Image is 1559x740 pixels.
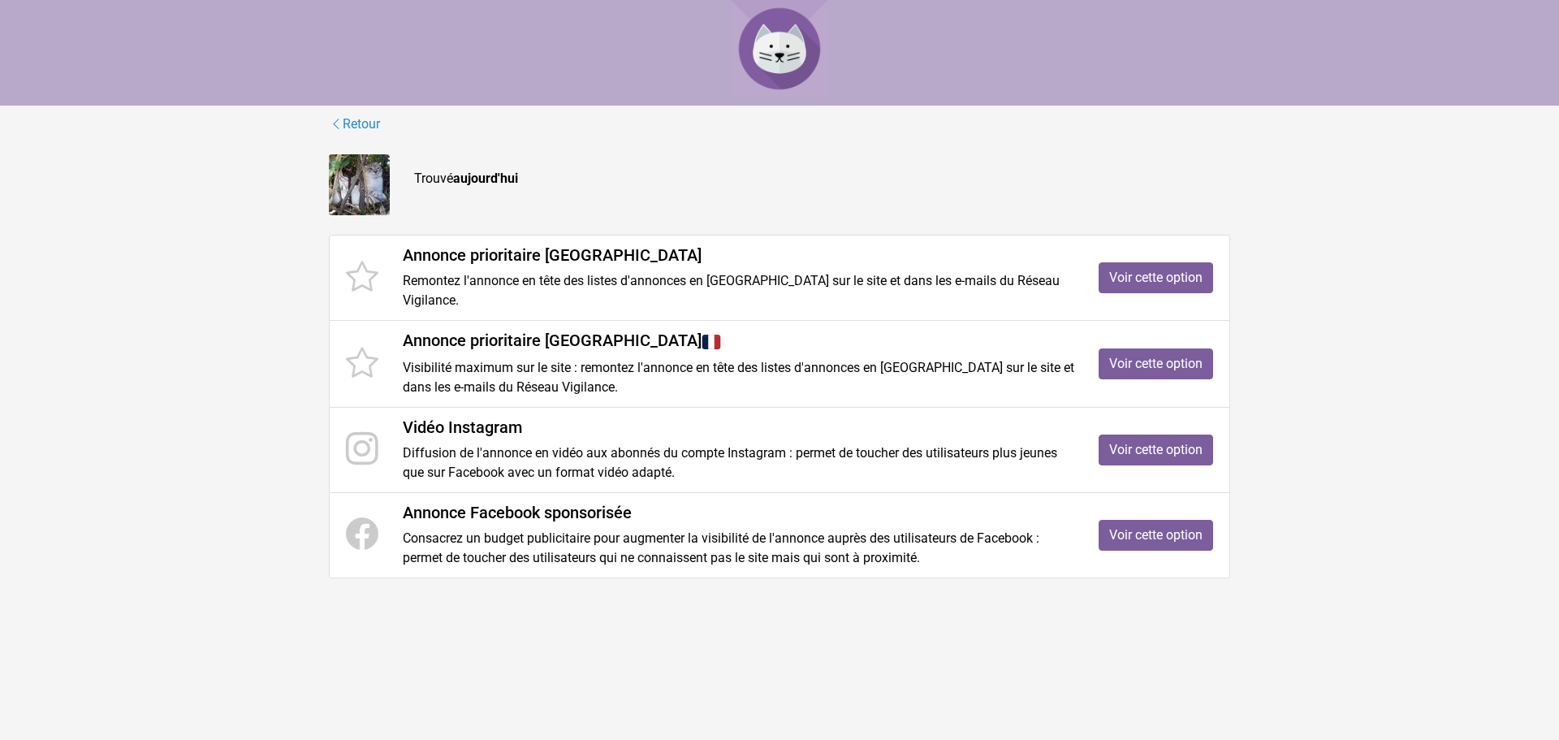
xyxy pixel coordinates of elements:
p: Remontez l'annonce en tête des listes d'annonces en [GEOGRAPHIC_DATA] sur le site et dans les e-m... [403,271,1074,310]
a: Voir cette option [1099,348,1213,379]
p: Visibilité maximum sur le site : remontez l'annonce en tête des listes d'annonces en [GEOGRAPHIC_... [403,358,1074,397]
a: Voir cette option [1099,435,1213,465]
p: Trouvé [414,169,1230,188]
a: Retour [329,114,381,135]
strong: aujourd'hui [453,171,518,186]
a: Voir cette option [1099,262,1213,293]
img: France [702,332,721,352]
p: Diffusion de l'annonce en vidéo aux abonnés du compte Instagram : permet de toucher des utilisate... [403,444,1074,483]
h4: Annonce prioritaire [GEOGRAPHIC_DATA] [403,331,1074,352]
h4: Annonce prioritaire [GEOGRAPHIC_DATA] [403,245,1074,265]
p: Consacrez un budget publicitaire pour augmenter la visibilité de l'annonce auprès des utilisateur... [403,529,1074,568]
a: Voir cette option [1099,520,1213,551]
h4: Annonce Facebook sponsorisée [403,503,1074,522]
h4: Vidéo Instagram [403,418,1074,437]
